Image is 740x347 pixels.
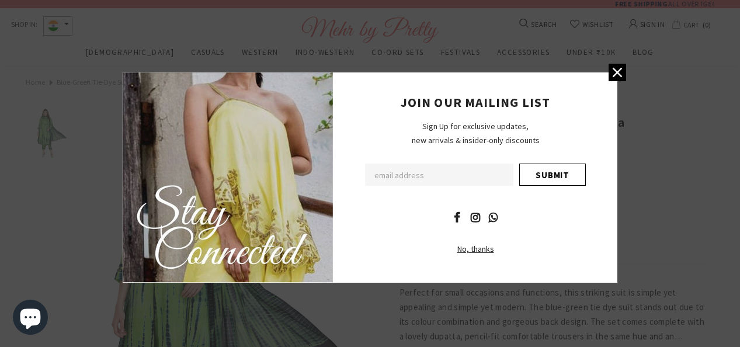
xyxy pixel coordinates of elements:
input: Email Address [365,164,513,186]
span: Sign Up for exclusive updates, new arrivals & insider-only discounts [412,121,540,145]
inbox-online-store-chat: Shopify online store chat [9,300,51,338]
a: Close [609,64,626,81]
span: No, thanks [457,244,494,254]
span: JOIN OUR MAILING LIST [401,94,550,110]
input: Submit [519,164,586,186]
